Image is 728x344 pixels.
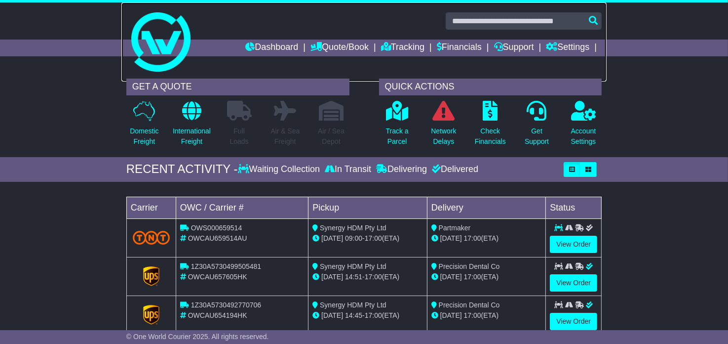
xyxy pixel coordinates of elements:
td: Pickup [308,197,427,218]
span: 1Z30A5730499505481 [191,262,261,270]
a: NetworkDelays [430,100,457,152]
a: View Order [550,313,597,330]
span: 1Z30A5730492770706 [191,301,261,309]
div: (ETA) [431,310,542,321]
div: GET A QUOTE [126,79,349,95]
span: 14:45 [345,311,362,319]
span: OWS000659514 [191,224,242,232]
a: View Order [550,274,597,292]
span: 17:00 [464,234,481,242]
span: 14:51 [345,273,362,281]
span: [DATE] [321,273,343,281]
p: Air & Sea Freight [270,126,300,147]
span: [DATE] [440,234,462,242]
span: 17:00 [365,273,382,281]
span: OWCAU659514AU [188,234,247,242]
span: 09:00 [345,234,362,242]
p: Get Support [525,126,549,147]
img: GetCarrierServiceLogo [143,266,160,286]
td: Carrier [126,197,176,218]
span: [DATE] [321,311,343,319]
td: OWC / Carrier # [176,197,308,218]
p: International Freight [173,126,211,147]
a: Tracking [381,40,424,56]
span: Precision Dental Co [439,301,500,309]
span: Synergy HDM Pty Ltd [320,224,386,232]
a: Dashboard [245,40,298,56]
p: Air / Sea Depot [318,126,345,147]
a: View Order [550,236,597,253]
div: RECENT ACTIVITY - [126,162,238,176]
span: 17:00 [464,273,481,281]
span: 17:00 [464,311,481,319]
p: Check Financials [475,126,506,147]
td: Status [546,197,602,218]
div: QUICK ACTIONS [379,79,602,95]
a: GetSupport [524,100,549,152]
p: Network Delays [431,126,456,147]
div: In Transit [322,164,374,175]
a: Settings [546,40,589,56]
div: - (ETA) [312,233,423,244]
img: GetCarrierServiceLogo [143,305,160,325]
div: Delivered [429,164,478,175]
p: Account Settings [571,126,596,147]
a: Financials [437,40,482,56]
span: 17:00 [365,311,382,319]
a: Support [494,40,534,56]
a: Track aParcel [385,100,409,152]
span: © One World Courier 2025. All rights reserved. [126,333,269,341]
div: (ETA) [431,233,542,244]
a: Quote/Book [310,40,369,56]
span: OWCAU654194HK [188,311,247,319]
a: CheckFinancials [474,100,506,152]
a: AccountSettings [571,100,597,152]
p: Domestic Freight [130,126,158,147]
div: - (ETA) [312,310,423,321]
span: [DATE] [440,311,462,319]
span: [DATE] [440,273,462,281]
p: Track a Parcel [386,126,409,147]
div: Waiting Collection [238,164,322,175]
div: (ETA) [431,272,542,282]
a: DomesticFreight [129,100,159,152]
span: Precision Dental Co [439,262,500,270]
span: OWCAU657605HK [188,273,247,281]
span: Partmaker [439,224,471,232]
div: - (ETA) [312,272,423,282]
div: Delivering [374,164,429,175]
span: Synergy HDM Pty Ltd [320,301,386,309]
p: Full Loads [227,126,252,147]
span: Synergy HDM Pty Ltd [320,262,386,270]
img: TNT_Domestic.png [133,231,170,244]
td: Delivery [427,197,546,218]
span: 17:00 [365,234,382,242]
a: InternationalFreight [172,100,211,152]
span: [DATE] [321,234,343,242]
